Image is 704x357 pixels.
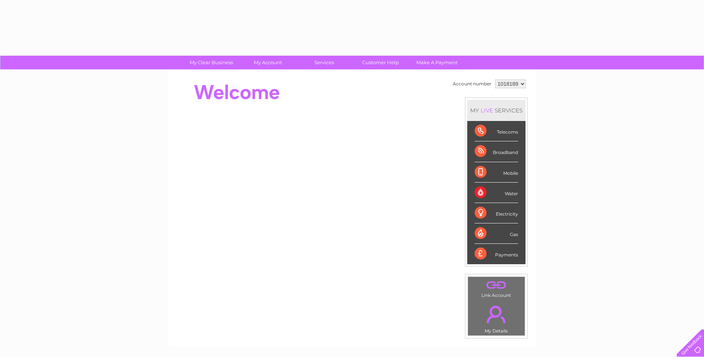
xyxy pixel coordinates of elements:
a: My Clear Business [181,56,242,69]
a: Services [294,56,355,69]
div: MY SERVICES [467,100,525,121]
a: Make A Payment [406,56,468,69]
div: Telecoms [475,121,518,141]
a: Customer Help [350,56,411,69]
div: Electricity [475,203,518,223]
td: Account number [451,78,493,90]
div: Water [475,183,518,203]
td: Link Account [468,276,525,300]
div: Mobile [475,162,518,183]
div: LIVE [479,107,495,114]
a: . [470,301,523,327]
div: Gas [475,223,518,244]
a: . [470,279,523,292]
a: My Account [237,56,298,69]
div: Payments [475,244,518,264]
td: My Details [468,299,525,336]
div: Broadband [475,141,518,162]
